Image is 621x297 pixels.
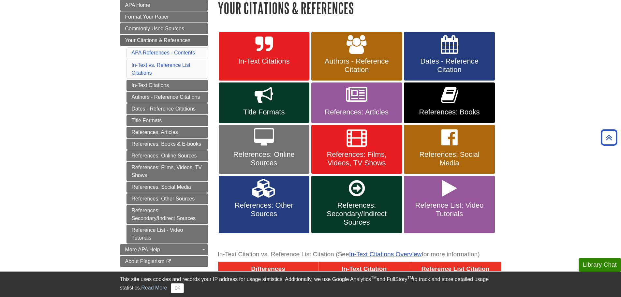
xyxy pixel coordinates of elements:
[404,32,495,81] a: Dates - Reference Citation
[125,14,169,20] span: Format Your Paper
[126,225,208,244] a: Reference List - Video Tutorials
[125,26,184,31] span: Commonly Used Sources
[409,108,490,116] span: References: Books
[132,50,195,55] a: APA References - Contents
[421,265,490,272] span: Reference List Citation
[125,247,160,252] span: More APA Help
[316,108,397,116] span: References: Articles
[171,283,184,293] button: Close
[120,244,208,255] a: More APA Help
[342,265,387,272] span: In-Text Citation
[409,57,490,74] span: Dates - Reference Citation
[316,201,397,227] span: References: Secondary/Indirect Sources
[311,82,402,123] a: References: Articles
[404,82,495,123] a: References: Books
[316,57,397,74] span: Authors - Reference Citation
[125,2,150,8] span: APA Home
[579,258,621,272] button: Library Chat
[120,23,208,34] a: Commonly Used Sources
[126,150,208,161] a: References: Online Sources
[126,80,208,91] a: In-Text Citations
[316,150,397,167] span: References: Films, Videos, TV Shows
[125,259,165,264] span: About Plagiarism
[311,176,402,233] a: References: Secondary/Indirect Sources
[120,256,208,267] a: About Plagiarism
[404,176,495,233] a: Reference List: Video Tutorials
[126,193,208,204] a: References: Other Sources
[132,62,191,76] a: In-Text vs. Reference List Citations
[251,265,285,272] span: Differences
[141,285,167,290] a: Read More
[224,201,304,218] span: References: Other Sources
[126,139,208,150] a: References: Books & E-books
[224,150,304,167] span: References: Online Sources
[126,162,208,181] a: References: Films, Videos, TV Shows
[224,57,304,66] span: In-Text Citations
[126,127,208,138] a: References: Articles
[599,133,619,142] a: Back to Top
[219,176,309,233] a: References: Other Sources
[120,11,208,22] a: Format Your Paper
[218,247,501,262] caption: In-Text Citation vs. Reference List Citation (See for more information)
[120,275,501,293] div: This site uses cookies and records your IP address for usage statistics. Additionally, we use Goo...
[404,125,495,174] a: References: Social Media
[126,115,208,126] a: Title Formats
[219,82,309,123] a: Title Formats
[126,182,208,193] a: References: Social Media
[407,275,413,280] sup: TM
[120,35,208,46] a: Your Citations & References
[126,103,208,114] a: Dates - Reference Citations
[126,92,208,103] a: Authors - Reference Citations
[125,37,190,43] span: Your Citations & References
[311,32,402,81] a: Authors - Reference Citation
[409,201,490,218] span: Reference List: Video Tutorials
[219,125,309,174] a: References: Online Sources
[349,251,422,258] a: In-Text Citations Overview
[409,150,490,167] span: References: Social Media
[371,275,377,280] sup: TM
[126,205,208,224] a: References: Secondary/Indirect Sources
[166,260,171,264] i: This link opens in a new window
[219,32,309,81] a: In-Text Citations
[311,125,402,174] a: References: Films, Videos, TV Shows
[224,108,304,116] span: Title Formats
